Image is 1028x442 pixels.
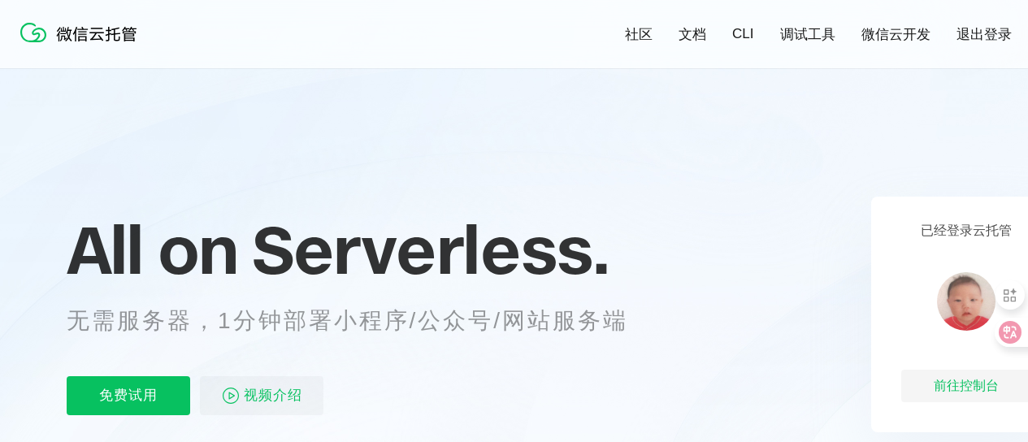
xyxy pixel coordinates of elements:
[17,37,147,51] a: 微信云托管
[244,376,302,415] span: 视频介绍
[780,25,835,44] a: 调试工具
[956,25,1012,44] a: 退出登录
[921,223,1012,240] p: 已经登录云托管
[67,209,236,290] span: All on
[252,209,609,290] span: Serverless.
[67,305,658,337] p: 无需服务器，1分钟部署小程序/公众号/网站服务端
[17,16,147,49] img: 微信云托管
[732,26,753,42] a: CLI
[67,376,190,415] p: 免费试用
[679,25,706,44] a: 文档
[221,386,241,405] img: video_play.svg
[625,25,653,44] a: 社区
[861,25,930,44] a: 微信云开发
